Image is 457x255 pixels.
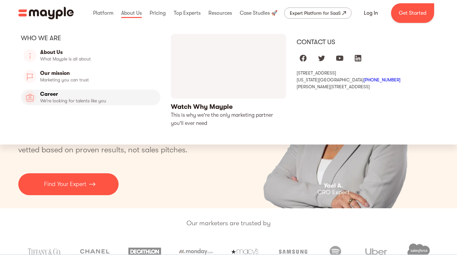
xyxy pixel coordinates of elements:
[91,3,115,24] div: Platform
[297,52,310,65] a: Mayple at Facebook
[290,9,341,17] div: Expert Platform for SaaS
[318,54,325,62] img: twitter logo
[120,3,143,24] div: About Us
[18,7,74,19] img: Mayple logo
[18,173,119,195] a: Find Your Expert
[356,5,386,21] a: Log In
[297,70,436,90] div: [STREET_ADDRESS] [US_STATE][GEOGRAPHIC_DATA] [PERSON_NAME][STREET_ADDRESS]
[299,54,307,62] img: facebook logo
[354,54,362,62] img: linkedIn
[148,3,167,24] div: Pricing
[364,77,400,82] a: [PHONE_NUMBER]
[44,180,86,189] p: Find Your Expert
[297,38,436,46] div: Contact us
[284,8,351,19] a: Expert Platform for SaaS
[21,34,160,42] div: Who we are
[18,7,74,19] a: home
[333,52,346,65] a: Mayple at Youtube
[336,54,344,62] img: youtube logo
[207,3,234,24] div: Resources
[171,34,286,127] a: open lightbox
[351,52,365,65] a: Mayple at LinkedIn
[172,3,202,24] div: Top Experts
[391,3,434,23] a: Get Started
[315,52,328,65] a: Mayple at Twitter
